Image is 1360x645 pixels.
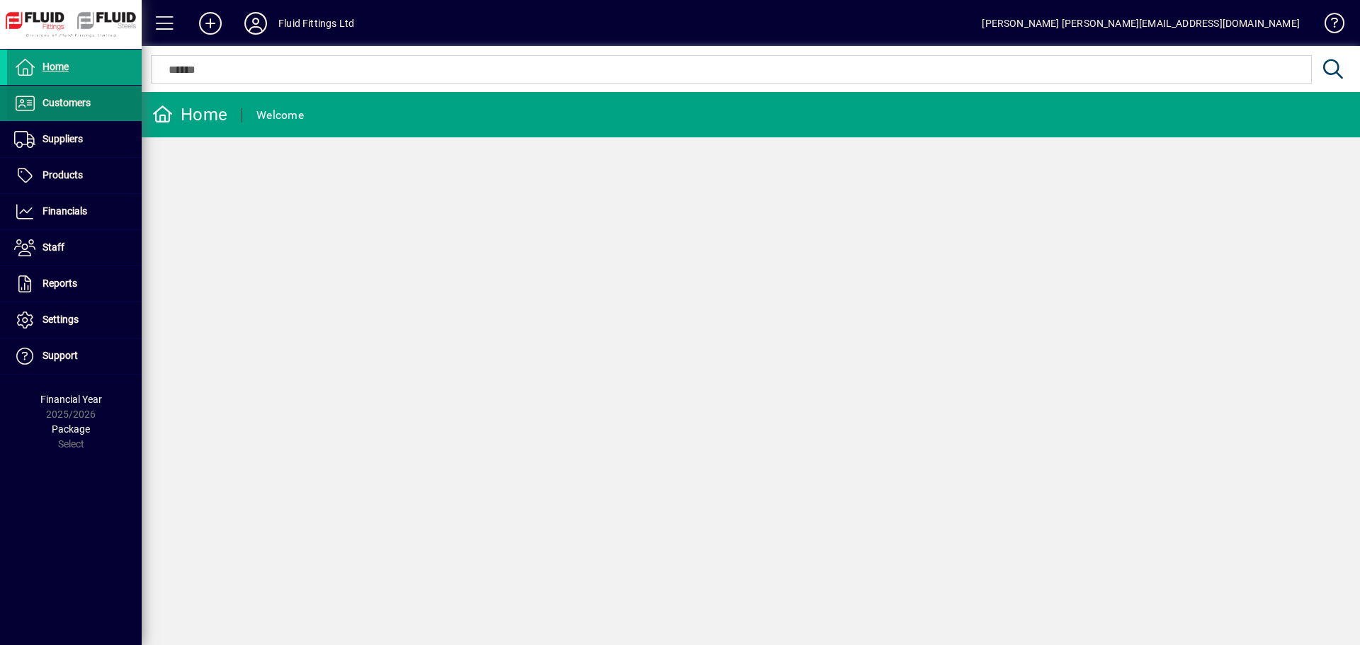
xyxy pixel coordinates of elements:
[42,350,78,361] span: Support
[42,278,77,289] span: Reports
[7,122,142,157] a: Suppliers
[152,103,227,126] div: Home
[982,12,1300,35] div: [PERSON_NAME] [PERSON_NAME][EMAIL_ADDRESS][DOMAIN_NAME]
[7,194,142,229] a: Financials
[233,11,278,36] button: Profile
[7,230,142,266] a: Staff
[42,169,83,181] span: Products
[42,133,83,144] span: Suppliers
[42,61,69,72] span: Home
[7,338,142,374] a: Support
[278,12,354,35] div: Fluid Fittings Ltd
[42,97,91,108] span: Customers
[256,104,304,127] div: Welcome
[7,158,142,193] a: Products
[52,423,90,435] span: Package
[188,11,233,36] button: Add
[7,302,142,338] a: Settings
[7,266,142,302] a: Reports
[1314,3,1342,49] a: Knowledge Base
[42,314,79,325] span: Settings
[40,394,102,405] span: Financial Year
[42,205,87,217] span: Financials
[42,241,64,253] span: Staff
[7,86,142,121] a: Customers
